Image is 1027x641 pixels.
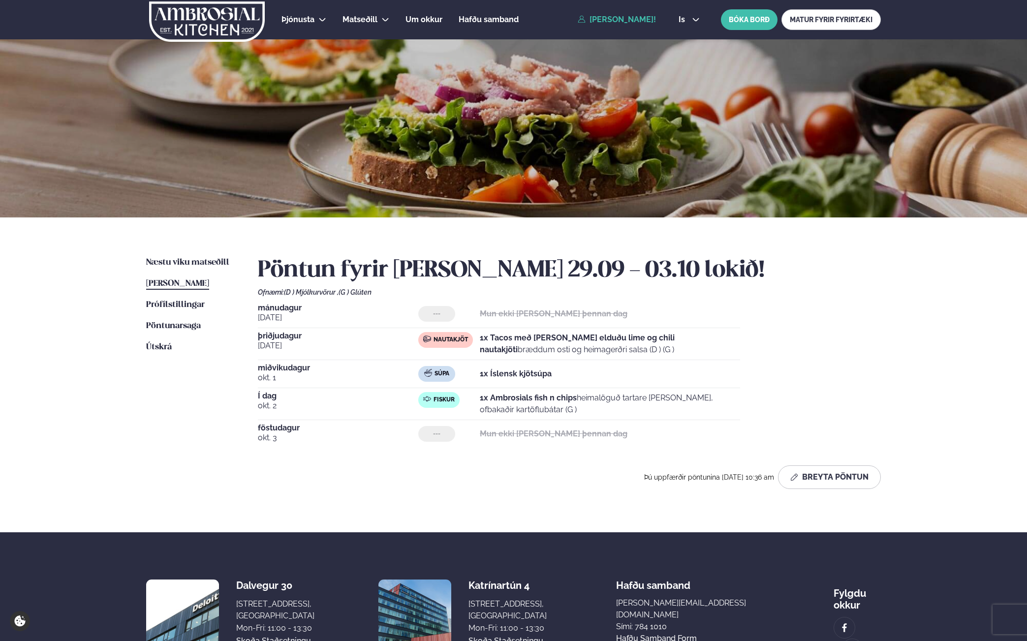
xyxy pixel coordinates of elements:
[480,333,675,354] strong: 1x Tacos með [PERSON_NAME] elduðu lime og chili nautakjöti
[146,299,205,311] a: Prófílstillingar
[258,392,418,400] span: Í dag
[778,465,881,489] button: Breyta Pöntun
[616,621,764,633] p: Sími: 784 1010
[616,572,690,591] span: Hafðu samband
[644,473,774,481] span: Þú uppfærðir pöntunina [DATE] 10:36 am
[146,343,172,351] span: Útskrá
[433,430,440,438] span: ---
[258,304,418,312] span: mánudagur
[405,14,442,26] a: Um okkur
[146,320,201,332] a: Pöntunarsaga
[781,9,881,30] a: MATUR FYRIR FYRIRTÆKI
[284,288,339,296] span: (D ) Mjólkurvörur ,
[236,598,314,622] div: [STREET_ADDRESS], [GEOGRAPHIC_DATA]
[480,332,740,356] p: bræddum osti og heimagerðri salsa (D ) (G )
[339,288,372,296] span: (G ) Glúten
[258,364,418,372] span: miðvikudagur
[236,622,314,634] div: Mon-Fri: 11:00 - 13:30
[258,432,418,444] span: okt. 3
[146,301,205,309] span: Prófílstillingar
[281,14,314,26] a: Þjónusta
[480,429,627,438] strong: Mun ekki [PERSON_NAME] þennan dag
[721,9,778,30] button: BÓKA BORÐ
[434,336,468,344] span: Nautakjöt
[146,341,172,353] a: Útskrá
[468,598,547,622] div: [STREET_ADDRESS], [GEOGRAPHIC_DATA]
[480,393,577,402] strong: 1x Ambrosials fish n chips
[480,392,740,416] p: heimalöguð tartare [PERSON_NAME], ofbakaðir kartöflubátar (G )
[258,257,881,284] h2: Pöntun fyrir [PERSON_NAME] 29.09 - 03.10 lokið!
[342,14,377,26] a: Matseðill
[578,15,656,24] a: [PERSON_NAME]!
[423,335,431,343] img: beef.svg
[148,1,266,42] img: logo
[424,369,432,377] img: soup.svg
[480,309,627,318] strong: Mun ekki [PERSON_NAME] þennan dag
[616,597,764,621] a: [PERSON_NAME][EMAIL_ADDRESS][DOMAIN_NAME]
[435,370,449,378] span: Súpa
[434,396,455,404] span: Fiskur
[459,15,519,24] span: Hafðu samband
[433,310,440,318] span: ---
[146,257,229,269] a: Næstu viku matseðill
[258,340,418,352] span: [DATE]
[834,580,881,611] div: Fylgdu okkur
[480,369,552,378] strong: 1x Íslensk kjötsúpa
[679,16,688,24] span: is
[468,580,547,591] div: Katrínartún 4
[468,622,547,634] div: Mon-Fri: 11:00 - 13:30
[258,288,881,296] div: Ofnæmi:
[146,278,209,290] a: [PERSON_NAME]
[236,580,314,591] div: Dalvegur 30
[146,258,229,267] span: Næstu viku matseðill
[258,332,418,340] span: þriðjudagur
[342,15,377,24] span: Matseðill
[258,372,418,384] span: okt. 1
[146,322,201,330] span: Pöntunarsaga
[834,617,855,638] a: image alt
[405,15,442,24] span: Um okkur
[258,312,418,324] span: [DATE]
[671,16,708,24] button: is
[423,395,431,403] img: fish.svg
[459,14,519,26] a: Hafðu samband
[258,400,418,412] span: okt. 2
[258,424,418,432] span: föstudagur
[146,279,209,288] span: [PERSON_NAME]
[10,611,30,631] a: Cookie settings
[281,15,314,24] span: Þjónusta
[839,622,850,634] img: image alt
